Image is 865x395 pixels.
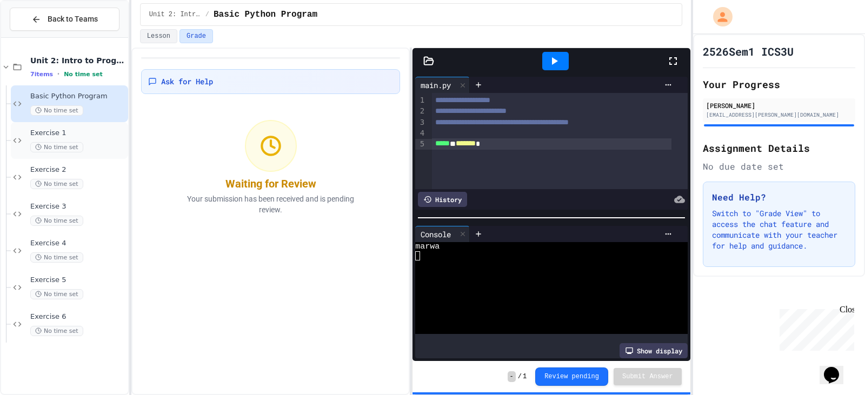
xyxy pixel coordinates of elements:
[775,305,854,351] iframe: chat widget
[4,4,75,69] div: Chat with us now!Close
[30,289,83,299] span: No time set
[179,29,213,43] button: Grade
[703,160,855,173] div: No due date set
[64,71,103,78] span: No time set
[702,4,735,29] div: My Account
[30,326,83,336] span: No time set
[415,95,426,106] div: 1
[30,129,126,138] span: Exercise 1
[620,343,688,358] div: Show display
[149,10,201,19] span: Unit 2: Intro to Programming
[30,179,83,189] span: No time set
[30,202,126,211] span: Exercise 3
[415,79,456,91] div: main.py
[622,372,673,381] span: Submit Answer
[30,239,126,248] span: Exercise 4
[518,372,522,381] span: /
[712,208,846,251] p: Switch to "Grade View" to access the chat feature and communicate with your teacher for help and ...
[820,352,854,384] iframe: chat widget
[712,191,846,204] h3: Need Help?
[214,8,317,21] span: Basic Python Program
[30,252,83,263] span: No time set
[535,367,608,386] button: Review pending
[205,10,209,19] span: /
[415,226,470,242] div: Console
[415,139,426,150] div: 5
[706,111,852,119] div: [EMAIL_ADDRESS][PERSON_NAME][DOMAIN_NAME]
[415,77,470,93] div: main.py
[48,14,98,25] span: Back to Teams
[614,368,682,385] button: Submit Answer
[703,77,855,92] h2: Your Progress
[415,229,456,240] div: Console
[703,44,794,59] h1: 2526Sem1 ICS3U
[30,92,126,101] span: Basic Python Program
[30,105,83,116] span: No time set
[30,142,83,152] span: No time set
[415,242,440,251] span: marwa
[508,371,516,382] span: -
[703,140,855,156] h2: Assignment Details
[161,76,213,87] span: Ask for Help
[415,106,426,117] div: 2
[30,71,53,78] span: 7 items
[140,29,177,43] button: Lesson
[174,193,368,215] p: Your submission has been received and is pending review.
[30,216,83,226] span: No time set
[523,372,527,381] span: 1
[415,128,426,139] div: 4
[57,70,59,78] span: •
[225,176,316,191] div: Waiting for Review
[30,276,126,285] span: Exercise 5
[415,117,426,128] div: 3
[706,101,852,110] div: [PERSON_NAME]
[10,8,119,31] button: Back to Teams
[418,192,467,207] div: History
[30,312,126,322] span: Exercise 6
[30,56,126,65] span: Unit 2: Intro to Programming
[30,165,126,175] span: Exercise 2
